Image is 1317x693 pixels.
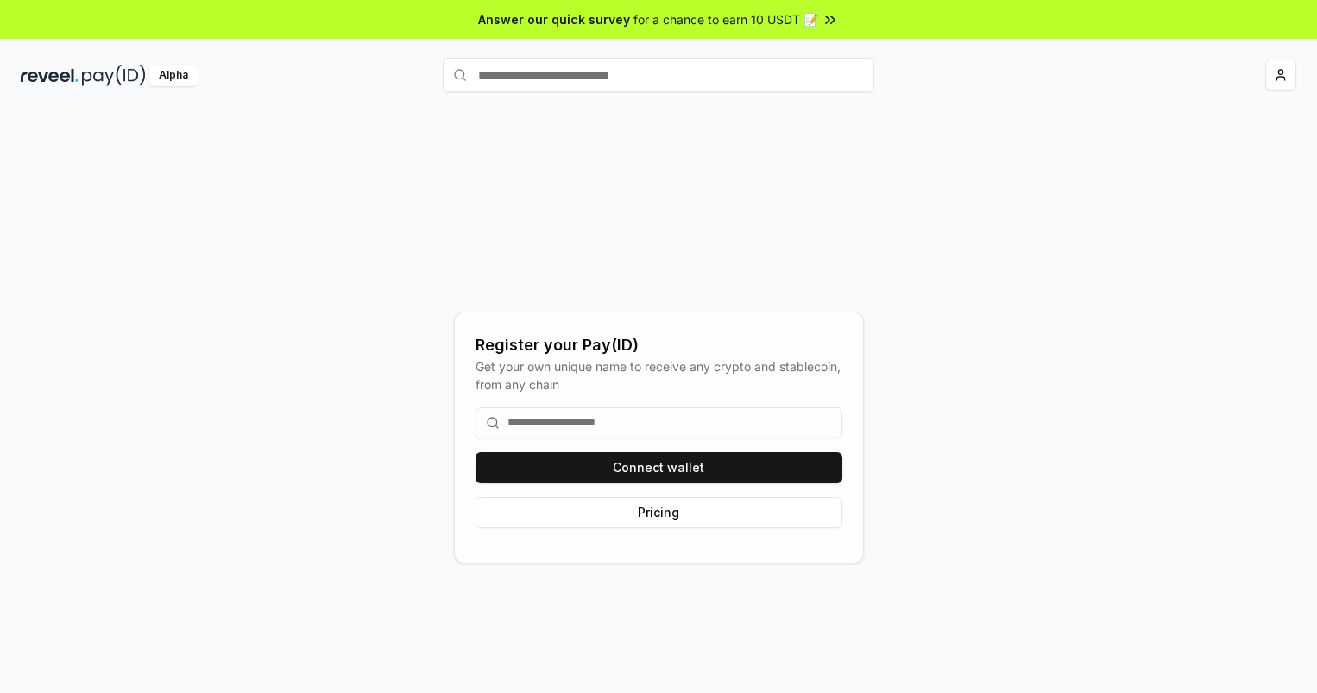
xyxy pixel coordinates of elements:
div: Register your Pay(ID) [476,333,842,357]
span: Answer our quick survey [478,10,630,28]
img: reveel_dark [21,65,79,86]
div: Alpha [149,65,198,86]
img: pay_id [82,65,146,86]
button: Connect wallet [476,452,842,483]
span: for a chance to earn 10 USDT 📝 [633,10,818,28]
button: Pricing [476,497,842,528]
div: Get your own unique name to receive any crypto and stablecoin, from any chain [476,357,842,394]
